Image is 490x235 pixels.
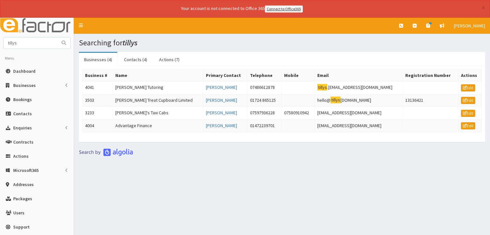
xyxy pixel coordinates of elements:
a: Contacts (4) [119,53,152,66]
img: search-by-algolia-light-background.png [79,148,133,156]
td: 3233 [82,107,113,120]
a: Edit [461,110,475,117]
span: Bookings [13,97,32,102]
td: 01472239701 [247,119,282,132]
span: Users [13,210,24,216]
td: 4004 [82,119,113,132]
button: × [482,5,485,11]
span: Addresses [13,182,34,187]
td: 3503 [82,94,113,107]
td: [PERSON_NAME] Treat Cupboard Limited [112,94,203,107]
td: [EMAIL_ADDRESS][DOMAIN_NAME] [315,107,403,120]
a: [PERSON_NAME] [206,84,237,90]
td: 07597936228 [247,107,282,120]
span: Support [13,224,30,230]
th: Primary Contact [203,69,247,81]
span: Businesses [13,82,36,88]
mark: tillys [331,97,341,103]
a: Businesses (4) [79,53,117,66]
span: Actions [13,153,29,159]
a: [PERSON_NAME] [206,123,237,128]
span: Contacts [13,111,32,117]
div: Your account is not connected to Office 365 [53,5,430,13]
a: Connect to Office365 [265,5,303,13]
th: Mobile [282,69,315,81]
i: tillys [122,38,138,48]
td: hello@ [DOMAIN_NAME] [315,94,403,107]
th: Business # [82,69,113,81]
th: Name [112,69,203,81]
td: [PERSON_NAME]'s Taxi Cabs [112,107,203,120]
td: .[EMAIL_ADDRESS][DOMAIN_NAME] [315,81,403,94]
span: [PERSON_NAME] [454,23,485,29]
td: 13136421 [403,94,458,107]
span: Packages [13,196,32,202]
th: Email [315,69,403,81]
span: Contracts [13,139,34,145]
td: Advantage Finance [112,119,203,132]
a: Edit [461,122,475,129]
a: [PERSON_NAME] [449,18,490,34]
a: Edit [461,84,475,91]
mark: tillys [317,84,327,91]
a: Actions (7) [154,53,185,66]
th: Actions [458,69,482,81]
h1: Searching for [79,39,485,47]
input: Search... [4,37,58,49]
td: 07580910942 [282,107,315,120]
span: Enquiries [13,125,32,131]
td: [EMAIL_ADDRESS][DOMAIN_NAME] [315,119,403,132]
span: Microsoft365 [13,167,39,173]
th: Registration Number [403,69,458,81]
a: [PERSON_NAME] [206,97,237,103]
th: Telephone [247,69,282,81]
span: Dashboard [13,68,35,74]
td: 4041 [82,81,113,94]
td: 01724 865125 [247,94,282,107]
td: [PERSON_NAME] Tutoring [112,81,203,94]
a: Edit [461,97,475,104]
a: [PERSON_NAME] [206,110,237,116]
td: 07486612878 [247,81,282,94]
